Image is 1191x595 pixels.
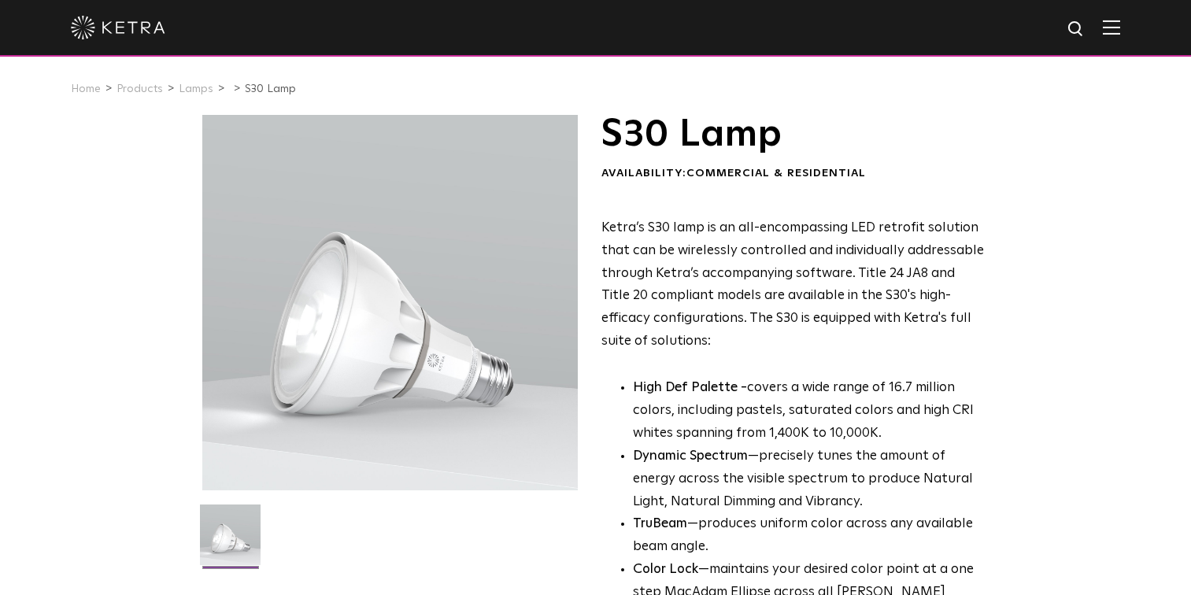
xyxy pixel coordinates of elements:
[71,83,101,94] a: Home
[633,563,698,576] strong: Color Lock
[1067,20,1086,39] img: search icon
[601,221,984,348] span: Ketra’s S30 lamp is an all-encompassing LED retrofit solution that can be wirelessly controlled a...
[686,168,866,179] span: Commercial & Residential
[633,513,985,559] li: —produces uniform color across any available beam angle.
[633,377,985,445] p: covers a wide range of 16.7 million colors, including pastels, saturated colors and high CRI whit...
[117,83,163,94] a: Products
[179,83,213,94] a: Lamps
[633,449,748,463] strong: Dynamic Spectrum
[633,445,985,514] li: —precisely tunes the amount of energy across the visible spectrum to produce Natural Light, Natur...
[601,166,985,182] div: Availability:
[1103,20,1120,35] img: Hamburger%20Nav.svg
[633,517,687,530] strong: TruBeam
[71,16,165,39] img: ketra-logo-2019-white
[633,381,747,394] strong: High Def Palette -
[601,115,985,154] h1: S30 Lamp
[200,504,261,577] img: S30-Lamp-Edison-2021-Web-Square
[245,83,296,94] a: S30 Lamp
